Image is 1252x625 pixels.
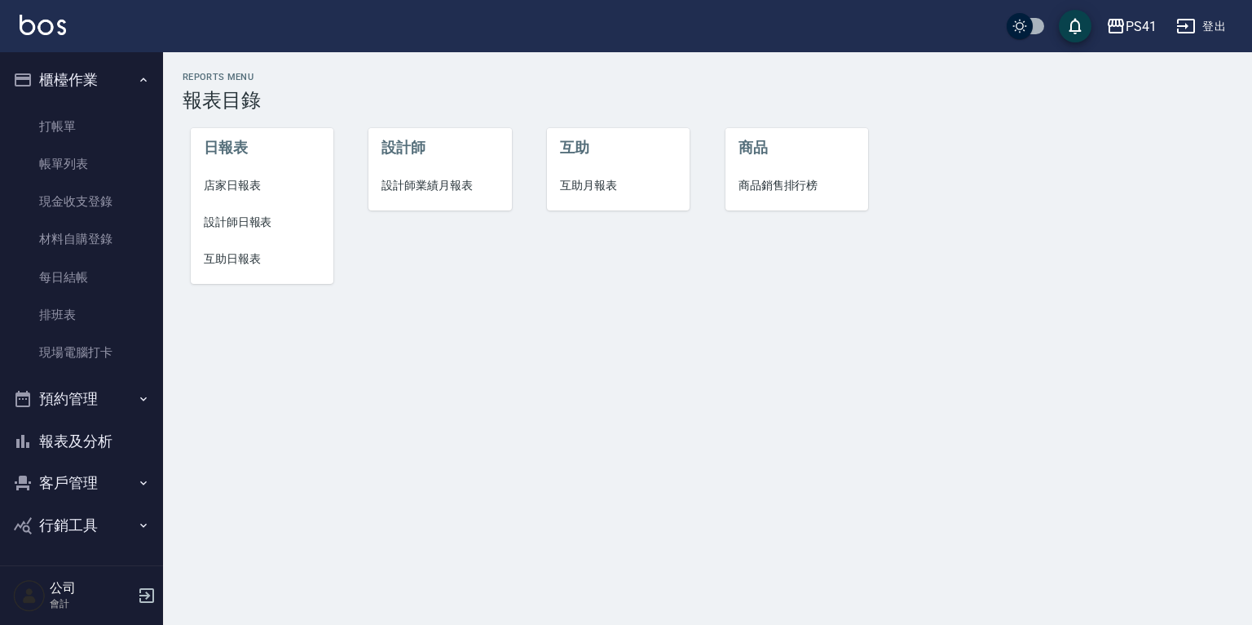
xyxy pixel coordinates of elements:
[7,183,156,220] a: 現金收支登錄
[7,145,156,183] a: 帳單列表
[1059,10,1091,42] button: save
[7,378,156,420] button: 預約管理
[13,579,46,612] img: Person
[50,580,133,596] h5: 公司
[547,167,690,204] a: 互助月報表
[191,167,333,204] a: 店家日報表
[560,177,677,194] span: 互助月報表
[7,504,156,547] button: 行銷工具
[204,214,320,231] span: 設計師日報表
[547,128,690,167] li: 互助
[7,462,156,504] button: 客戶管理
[7,220,156,258] a: 材料自購登錄
[20,15,66,35] img: Logo
[7,259,156,296] a: 每日結帳
[381,177,498,194] span: 設計師業績月報表
[50,596,133,611] p: 會計
[204,177,320,194] span: 店家日報表
[204,250,320,268] span: 互助日報表
[7,296,156,334] a: 排班表
[1126,16,1157,37] div: PS41
[191,241,333,277] a: 互助日報表
[7,59,156,101] button: 櫃檯作業
[368,167,511,204] a: 設計師業績月報表
[1170,11,1232,42] button: 登出
[7,108,156,145] a: 打帳單
[738,177,855,194] span: 商品銷售排行榜
[368,128,511,167] li: 設計師
[183,72,1232,82] h2: Reports Menu
[183,89,1232,112] h3: 報表目錄
[725,167,868,204] a: 商品銷售排行榜
[7,420,156,463] button: 報表及分析
[1100,10,1163,43] button: PS41
[191,128,333,167] li: 日報表
[191,204,333,241] a: 設計師日報表
[7,334,156,371] a: 現場電腦打卡
[725,128,868,167] li: 商品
